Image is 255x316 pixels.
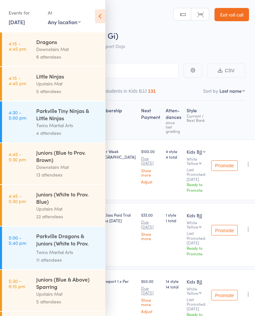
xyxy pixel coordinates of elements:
label: Sort by [203,87,218,94]
div: $50.00 [141,278,160,314]
button: Other students in Kids BJJ131 [92,85,156,100]
div: Downstairs Mat [36,45,100,53]
time: 4:15 - 4:45 pm [9,41,26,51]
div: Events for [9,7,41,18]
time: 5:30 - 6:15 pm [9,278,25,289]
button: CSV [207,64,245,78]
a: Adjust [141,309,160,313]
div: Membership [92,104,138,136]
div: Style [184,104,209,136]
div: Parkville Dragons & Juniors (White to Prov. Blue) [36,232,100,248]
span: 1 total [166,218,181,223]
div: Current / Next Rank [187,114,206,122]
a: Show more [141,232,160,240]
div: Dragons [36,38,100,45]
a: 4:15 -4:45 pmDragonsDownstairs Mat6 attendees [2,32,105,66]
small: Last Promoted: [DATE] [187,167,206,182]
time: 4:45 - 5:30 pm [9,193,26,204]
div: 5 attendees [36,298,100,305]
div: At [48,7,81,18]
div: Kids BJJ [187,278,206,285]
div: White [187,220,206,229]
div: Upstairs Mat [36,290,100,298]
div: Downstairs Mat [36,163,100,171]
div: 11 attendees [36,256,100,264]
div: Upstairs Mat [36,80,100,87]
a: 4:30 -5:00 pmParkville Tiny Ninjas & Little NinjasTwins Martial Arts4 attendees [2,101,105,142]
div: Yellow [187,225,198,229]
span: 4 total [166,154,181,160]
a: 5:00 -5:40 pmParkville Dragons & Juniors (White to Prov. Blue)Twins Martial Arts11 attendees [2,227,105,269]
div: Yellow [187,291,198,295]
span: 4 style [166,148,181,154]
time: 4:30 - 5:00 pm [9,110,26,120]
div: Next Payment [138,104,163,136]
div: BJJ Newport 1 x Per Week [95,278,136,290]
a: 4:15 -4:45 pmLittle NinjasUpstairs Mat5 attendees [2,67,105,101]
div: Kids BJJ [187,212,206,219]
div: 6 attendees [36,53,100,61]
div: $100.00 [141,148,160,184]
div: BJJ 3 Class Paid Trial [95,212,136,223]
div: Little Ninjas [36,73,100,80]
div: 4 attendees [36,129,100,137]
small: Due [DATE] [141,220,160,229]
button: Promote [211,225,238,236]
span: 14 total [166,284,181,290]
a: Show more [141,168,160,177]
div: 131 [148,88,156,94]
div: Yellow [187,161,198,165]
div: Twins Martial Arts [36,122,100,129]
small: Last Promoted: [DATE] [187,297,206,311]
div: 22 attendees [36,213,100,220]
time: 4:15 - 4:45 pm [9,75,26,86]
div: 13 attendees [36,171,100,179]
div: White [187,157,206,165]
div: since last grading [166,120,181,133]
button: Promote [211,160,238,171]
div: Any location [48,18,81,26]
span: Newport Dojo [96,43,125,49]
div: Expires [DATE] [95,218,136,223]
a: 4:45 -5:30 pmJuniors (Blue to Prov. Brown)Downstairs Mat13 attendees [2,143,105,184]
small: Last Promoted: [DATE] [187,231,206,245]
div: Upstairs Mat [36,205,100,213]
div: Juniors (White to Prov. Blue) [36,190,100,205]
div: 3 X Per Week [GEOGRAPHIC_DATA] [95,148,136,160]
div: Ready to Promote [187,182,206,193]
time: 4:45 - 5:30 pm [9,151,26,162]
span: 1 style [166,212,181,218]
span: 14 style [166,278,181,284]
div: Ready to Promote [187,245,206,256]
div: Last name [219,87,242,94]
button: Promote [211,290,238,300]
small: Due [DATE] [141,286,160,295]
div: Kids BJJ [187,148,202,155]
a: [DATE] [9,18,25,26]
div: Twins Martial Arts [36,248,100,256]
div: $33.00 [141,212,160,240]
a: 5:30 -6:15 pmJuniors (Blue & Above) SparringUpstairs Mat5 attendees [2,270,105,311]
div: Juniors (Blue & Above) Sparring [36,276,100,290]
div: White [187,287,206,295]
a: Adjust [141,180,160,184]
time: 5:00 - 5:40 pm [9,235,26,245]
a: Show more [141,298,160,306]
a: 4:45 -5:30 pmJuniors (White to Prov. Blue)Upstairs Mat22 attendees [2,185,105,226]
div: Juniors (Blue to Prov. Brown) [36,149,100,163]
div: Atten­dances [163,104,184,136]
a: Exit roll call [214,8,249,21]
div: Parkville Tiny Ninjas & Little Ninjas [36,107,100,122]
div: 5 attendees [36,87,100,95]
small: Due [DATE] [141,156,160,166]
